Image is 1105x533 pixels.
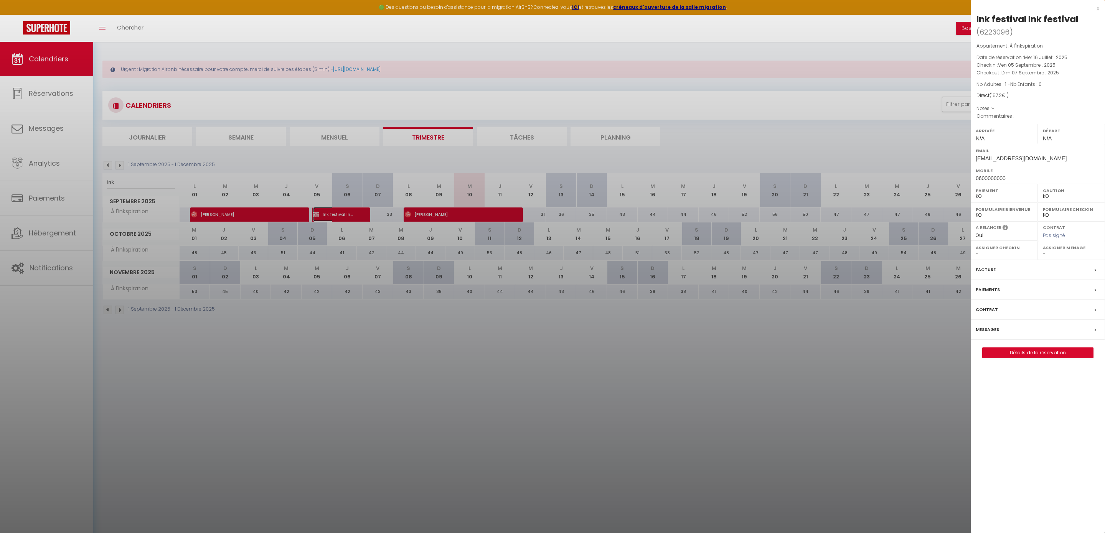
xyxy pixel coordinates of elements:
p: Checkin : [976,61,1099,69]
p: Commentaires : [976,112,1099,120]
p: Notes : [976,105,1099,112]
span: Nb Adultes : 1 - [976,81,1042,87]
span: 157.2 [991,92,1002,99]
label: Contrat [976,306,998,314]
span: - [992,105,995,112]
span: Dim 07 Septembre . 2025 [1001,69,1059,76]
p: Checkout : [976,69,1099,77]
label: Départ [1043,127,1100,135]
label: Contrat [1043,224,1065,229]
label: A relancer [976,224,1001,231]
span: [EMAIL_ADDRESS][DOMAIN_NAME] [976,155,1067,161]
span: N/A [1043,135,1052,141]
label: Caution [1043,187,1100,194]
div: Ink festival Ink festival [976,13,1078,25]
span: 0600000000 [976,175,1006,181]
label: Assigner Menage [1043,244,1100,252]
div: x [971,4,1099,13]
span: ( € ) [990,92,1009,99]
span: N/A [976,135,985,141]
div: Direct [976,92,1099,99]
span: À l'Inkspiration [1009,43,1043,49]
label: Arrivée [976,127,1033,135]
label: Assigner Checkin [976,244,1033,252]
label: Formulaire Checkin [1043,206,1100,213]
label: Messages [976,326,999,334]
button: Ouvrir le widget de chat LiveChat [6,3,29,26]
label: Paiement [976,187,1033,194]
span: 6223096 [980,27,1009,37]
button: Détails de la réservation [982,347,1093,358]
label: Formulaire Bienvenue [976,206,1033,213]
p: Date de réservation : [976,54,1099,61]
span: Pas signé [1043,232,1065,239]
i: Sélectionner OUI si vous souhaiter envoyer les séquences de messages post-checkout [1003,224,1008,233]
label: Mobile [976,167,1100,174]
p: Appartement : [976,42,1099,50]
span: Mer 16 Juillet . 2025 [1024,54,1067,61]
label: Paiements [976,286,1000,294]
a: Détails de la réservation [983,348,1093,358]
span: Nb Enfants : 0 [1010,81,1042,87]
label: Facture [976,266,996,274]
label: Email [976,147,1100,155]
span: Ven 05 Septembre . 2025 [998,62,1056,68]
span: ( ) [976,26,1013,37]
span: - [1014,113,1017,119]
